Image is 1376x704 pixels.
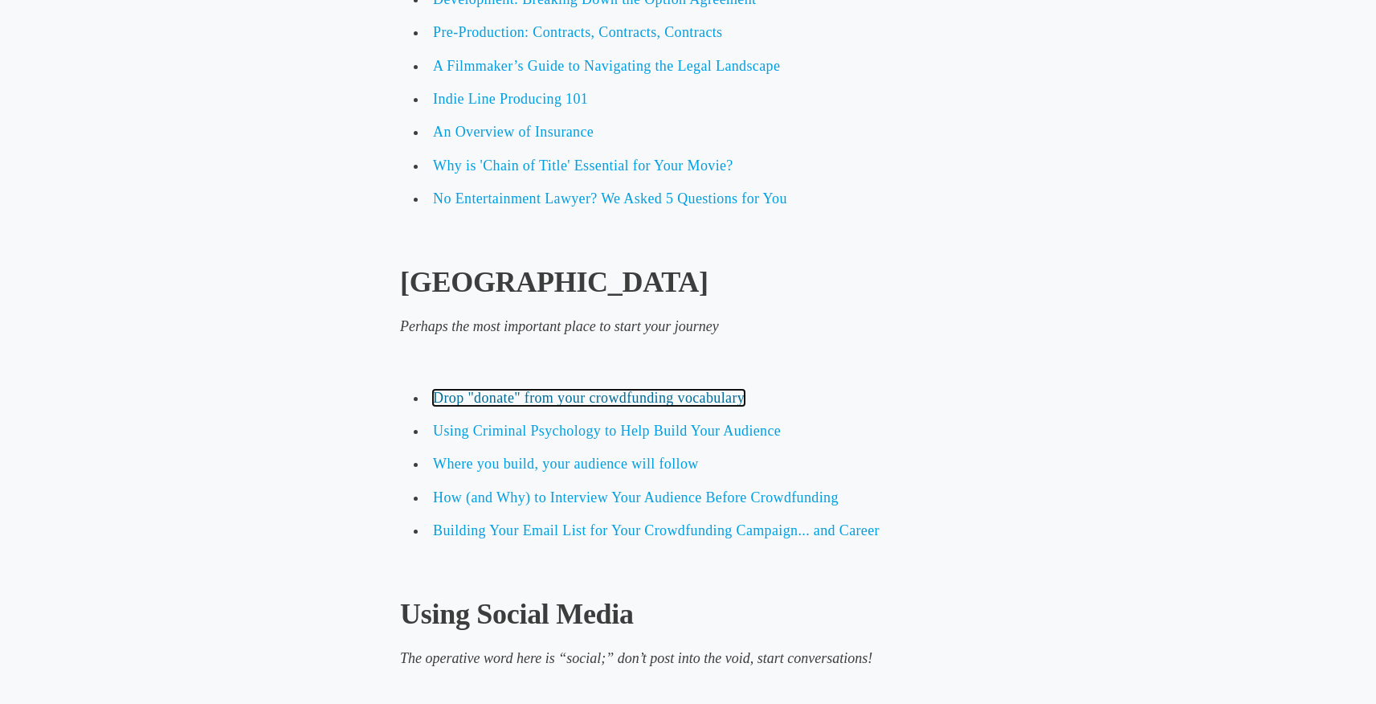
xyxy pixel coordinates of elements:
[433,24,722,40] a: Pre-Production: Contracts, Contracts, Contracts
[433,423,781,439] a: Using Criminal Psychology to Help Build Your Audience
[433,489,839,505] a: How (and Why) to Interview Your Audience Before Crowdfunding
[400,266,708,298] b: [GEOGRAPHIC_DATA]
[400,650,872,666] span: The operative word here is “social;” don’t post into the void, start conversations!
[433,390,745,406] a: Drop "donate" from your crowdfunding vocabulary
[433,456,699,472] a: Where you build, your audience will follow
[433,522,880,538] a: Building Your Email List for Your Crowdfunding Campaign... and Career
[433,190,787,207] a: No Entertainment Lawyer? We Asked 5 Questions for You
[400,598,634,630] b: Using Social Media
[433,158,733,174] a: Why is 'Chain of Title' Essential for Your Movie?
[433,58,780,74] a: A Filmmaker’s Guide to Navigating the Legal Landscape
[400,318,719,334] span: Perhaps the most important place to start your journey
[433,91,588,107] a: Indie Line Producing 101
[433,124,594,140] a: An Overview of Insurance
